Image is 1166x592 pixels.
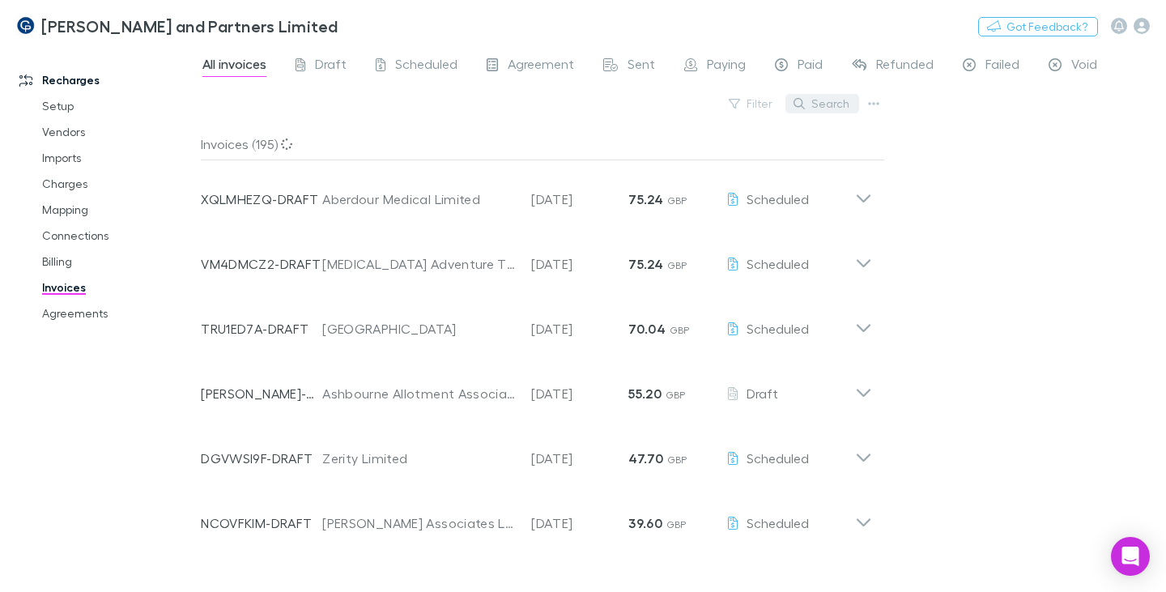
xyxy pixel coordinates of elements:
[531,319,628,339] p: [DATE]
[721,94,782,113] button: Filter
[747,321,809,336] span: Scheduled
[876,56,934,77] span: Refunded
[322,319,515,339] div: [GEOGRAPHIC_DATA]
[628,321,666,337] strong: 70.04
[985,56,1019,77] span: Failed
[747,256,809,271] span: Scheduled
[188,420,885,484] div: DGVWSI9F-DRAFTZerity Limited[DATE]47.70 GBPScheduled
[201,513,322,533] p: NCOVFKIM-DRAFT
[322,449,515,468] div: Zerity Limited
[26,300,210,326] a: Agreements
[978,17,1098,36] button: Got Feedback?
[201,449,322,468] p: DGVWSI9F-DRAFT
[322,190,515,209] div: Aberdour Medical Limited
[785,94,859,113] button: Search
[531,384,628,403] p: [DATE]
[26,145,210,171] a: Imports
[628,191,663,207] strong: 75.24
[667,194,687,207] span: GBP
[667,259,687,271] span: GBP
[41,16,338,36] h3: [PERSON_NAME] and Partners Limited
[1071,56,1097,77] span: Void
[201,384,322,403] p: [PERSON_NAME]-0225
[747,191,809,207] span: Scheduled
[26,223,210,249] a: Connections
[666,518,687,530] span: GBP
[322,513,515,533] div: [PERSON_NAME] Associates Limited
[628,515,662,531] strong: 39.60
[201,190,322,209] p: XQLMHEZQ-DRAFT
[188,290,885,355] div: TRU1ED7A-DRAFT[GEOGRAPHIC_DATA][DATE]70.04 GBPScheduled
[26,93,210,119] a: Setup
[531,190,628,209] p: [DATE]
[188,160,885,225] div: XQLMHEZQ-DRAFTAberdour Medical Limited[DATE]75.24 GBPScheduled
[628,256,663,272] strong: 75.24
[628,385,662,402] strong: 55.20
[798,56,823,77] span: Paid
[201,254,322,274] p: VM4DMCZ2-DRAFT
[667,454,687,466] span: GBP
[747,515,809,530] span: Scheduled
[707,56,746,77] span: Paying
[322,384,515,403] div: Ashbourne Allotment Association Limited
[508,56,574,77] span: Agreement
[531,254,628,274] p: [DATE]
[26,249,210,275] a: Billing
[670,324,690,336] span: GBP
[322,254,515,274] div: [MEDICAL_DATA] Adventure Therapies Ltd
[3,67,210,93] a: Recharges
[1111,537,1150,576] div: Open Intercom Messenger
[747,385,778,401] span: Draft
[6,6,348,45] a: [PERSON_NAME] and Partners Limited
[16,16,35,36] img: Coates and Partners Limited's Logo
[188,355,885,420] div: [PERSON_NAME]-0225Ashbourne Allotment Association Limited[DATE]55.20 GBPDraft
[315,56,347,77] span: Draft
[188,484,885,549] div: NCOVFKIM-DRAFT[PERSON_NAME] Associates Limited[DATE]39.60 GBPScheduled
[666,389,686,401] span: GBP
[628,450,663,466] strong: 47.70
[628,56,655,77] span: Sent
[395,56,457,77] span: Scheduled
[531,449,628,468] p: [DATE]
[26,197,210,223] a: Mapping
[747,450,809,466] span: Scheduled
[26,171,210,197] a: Charges
[531,513,628,533] p: [DATE]
[201,319,322,339] p: TRU1ED7A-DRAFT
[26,275,210,300] a: Invoices
[202,56,266,77] span: All invoices
[26,119,210,145] a: Vendors
[188,225,885,290] div: VM4DMCZ2-DRAFT[MEDICAL_DATA] Adventure Therapies Ltd[DATE]75.24 GBPScheduled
